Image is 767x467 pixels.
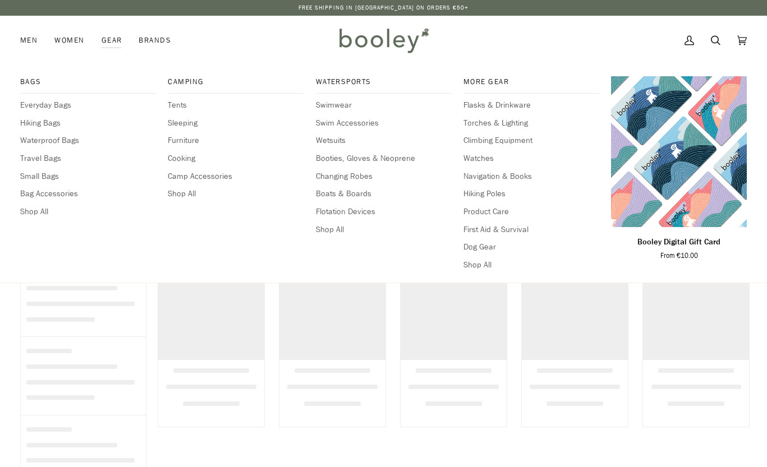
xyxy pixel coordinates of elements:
[46,16,93,65] a: Women
[316,99,452,112] a: Swimwear
[20,117,156,130] a: Hiking Bags
[168,170,304,183] a: Camp Accessories
[20,170,156,183] a: Small Bags
[316,76,452,87] span: Watersports
[298,3,469,12] p: Free Shipping in [GEOGRAPHIC_DATA] on Orders €50+
[316,188,452,200] a: Boats & Boards
[168,117,304,130] a: Sleeping
[463,76,599,87] span: More Gear
[316,152,452,165] a: Booties, Gloves & Neoprene
[20,16,46,65] a: Men
[168,188,304,200] a: Shop All
[611,76,747,261] product-grid-item: Booley Digital Gift Card
[168,152,304,165] a: Cooking
[611,76,747,227] product-grid-item-variant: €10.00
[168,135,304,147] a: Furniture
[20,135,156,147] a: Waterproof Bags
[168,76,304,94] a: Camping
[660,251,698,261] span: From €10.00
[20,35,38,46] span: Men
[316,224,452,236] a: Shop All
[463,241,599,253] a: Dog Gear
[316,76,452,94] a: Watersports
[316,117,452,130] a: Swim Accessories
[316,170,452,183] a: Changing Robes
[93,16,131,65] a: Gear
[463,152,599,165] a: Watches
[20,99,156,112] a: Everyday Bags
[463,188,599,200] a: Hiking Poles
[463,135,599,147] a: Climbing Equipment
[168,76,304,87] span: Camping
[463,117,599,130] a: Torches & Lighting
[139,35,171,46] span: Brands
[20,152,156,165] a: Travel Bags
[611,76,747,227] a: Booley Digital Gift Card
[168,99,304,112] a: Tents
[20,188,156,200] a: Bag Accessories
[463,259,599,271] a: Shop All
[463,99,599,112] a: Flasks & Drinkware
[130,16,180,65] a: Brands
[93,16,131,65] div: Gear Bags Everyday Bags Hiking Bags Waterproof Bags Travel Bags Small Bags Bag Accessories Shop A...
[20,206,156,218] a: Shop All
[637,236,720,248] p: Booley Digital Gift Card
[463,206,599,218] a: Product Care
[316,206,452,218] a: Flotation Devices
[463,76,599,94] a: More Gear
[20,76,156,94] a: Bags
[20,76,156,87] span: Bags
[463,224,599,236] a: First Aid & Survival
[611,232,747,261] a: Booley Digital Gift Card
[54,35,84,46] span: Women
[463,170,599,183] a: Navigation & Books
[316,135,452,147] a: Wetsuits
[334,24,433,57] img: Booley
